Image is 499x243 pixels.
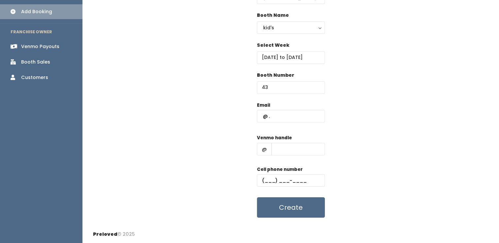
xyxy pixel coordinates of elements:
[21,8,52,15] div: Add Booking
[93,231,117,237] span: Preloved
[21,43,59,50] div: Venmo Payouts
[21,59,50,66] div: Booth Sales
[263,24,319,31] div: kid's
[257,166,303,173] label: Cell phone number
[257,72,294,79] label: Booth Number
[93,226,135,238] div: © 2025
[257,21,325,34] button: kid's
[257,102,270,109] label: Email
[257,81,325,94] input: Booth Number
[257,51,325,64] input: Select week
[257,135,292,141] label: Venmo handle
[257,174,325,187] input: (___) ___-____
[257,197,325,218] button: Create
[257,12,289,19] label: Booth Name
[21,74,48,81] div: Customers
[257,42,289,49] label: Select Week
[257,110,325,122] input: @ .
[257,143,272,155] span: @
